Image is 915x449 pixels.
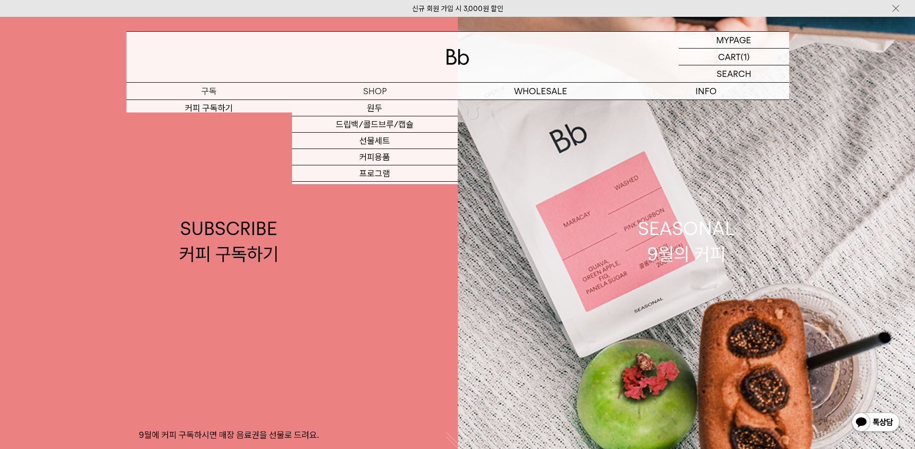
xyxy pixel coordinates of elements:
[292,83,458,100] a: SHOP
[179,216,279,267] div: SUBSCRIBE 커피 구독하기
[679,49,789,65] a: CART (1)
[679,32,789,49] a: MYPAGE
[638,216,735,267] div: SEASONAL 9월의 커피
[741,49,750,65] p: (1)
[412,4,503,13] a: 신규 회원 가입 시 3,000원 할인
[292,133,458,149] a: 선물세트
[716,32,751,48] p: MYPAGE
[446,49,469,65] img: 로고
[292,165,458,182] a: 프로그램
[718,49,741,65] p: CART
[851,412,901,435] img: 카카오톡 채널 1:1 채팅 버튼
[292,100,458,116] a: 원두
[623,83,789,100] p: INFO
[292,149,458,165] a: 커피용품
[458,83,623,100] p: WHOLESALE
[292,116,458,133] a: 드립백/콜드브루/캡슐
[717,65,751,82] p: SEARCH
[126,100,292,116] a: 커피 구독하기
[126,83,292,100] a: 구독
